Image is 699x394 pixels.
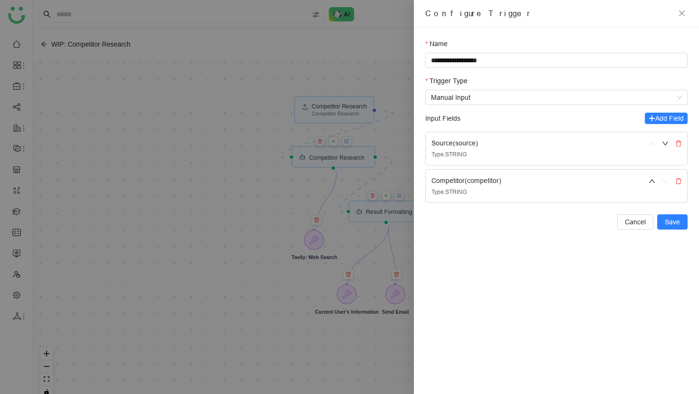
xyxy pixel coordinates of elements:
span: Add Field [655,113,684,124]
div: Type: STRING [431,188,634,197]
span: plus [649,115,655,122]
button: Move up [645,136,657,147]
span: Cancel [625,217,646,227]
div: Competitor ( competitor ) [431,175,634,186]
span: delete [675,140,682,147]
button: Save [657,214,688,230]
div: Configure Trigger [425,8,671,19]
div: Type: STRING [431,150,634,159]
span: close [678,10,686,17]
button: Delete field [672,173,683,185]
button: Add Field [645,113,688,124]
span: Save [665,217,680,227]
button: Move down [659,136,670,147]
button: Move down [659,173,670,185]
button: Close [676,8,688,19]
div: Source ( source ) [431,138,634,148]
label: Name [425,38,448,49]
input: Name [425,53,688,68]
span: Manual Input [431,90,682,105]
div: Input Fields [425,113,460,124]
span: delete [675,178,682,184]
span: up [649,178,655,184]
button: Delete field [672,136,683,147]
span: down [662,140,669,147]
button: Cancel [617,214,653,230]
button: Move up [645,173,657,185]
label: Trigger Type [425,76,468,86]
